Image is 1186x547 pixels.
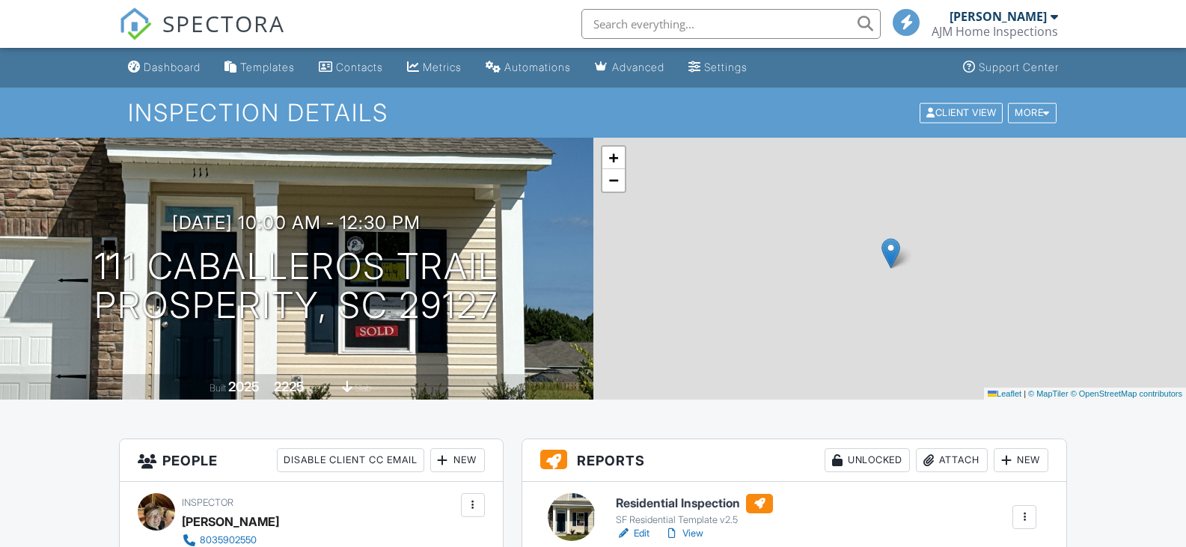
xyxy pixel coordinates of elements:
img: The Best Home Inspection Software - Spectora [119,7,152,40]
h3: People [120,439,503,482]
div: New [430,448,485,472]
a: Zoom out [602,169,625,192]
div: 2025 [228,379,260,394]
div: Client View [920,103,1003,123]
div: AJM Home Inspections [932,24,1058,39]
a: SPECTORA [119,20,285,52]
a: © OpenStreetMap contributors [1071,389,1182,398]
input: Search everything... [581,9,881,39]
a: Zoom in [602,147,625,169]
div: Dashboard [144,61,201,73]
div: Advanced [612,61,664,73]
h3: Reports [522,439,1067,482]
div: 8035902550 [200,534,257,546]
a: Client View [918,106,1006,117]
div: Settings [704,61,748,73]
div: Automations [504,61,571,73]
a: © MapTiler [1028,389,1069,398]
div: [PERSON_NAME] [182,510,279,533]
div: 2225 [274,379,305,394]
a: Automations (Basic) [480,54,577,82]
span: Inspector [182,497,233,508]
a: Advanced [589,54,670,82]
div: Disable Client CC Email [277,448,424,472]
span: SPECTORA [162,7,285,39]
span: | [1024,389,1026,398]
a: View [664,526,703,541]
h6: Residential Inspection [616,494,773,513]
a: Edit [616,526,649,541]
div: Support Center [979,61,1059,73]
a: Residential Inspection SF Residential Template v2.5 [616,494,773,527]
div: More [1008,103,1057,123]
h3: [DATE] 10:00 am - 12:30 pm [172,213,421,233]
span: slab [355,382,371,394]
span: Built [210,382,226,394]
div: Contacts [336,61,383,73]
a: Templates [218,54,301,82]
div: Unlocked [825,448,910,472]
a: Support Center [957,54,1065,82]
img: Marker [881,238,900,269]
h1: Inspection Details [128,100,1057,126]
a: Dashboard [122,54,207,82]
span: − [608,171,618,189]
div: Metrics [423,61,462,73]
a: Settings [682,54,754,82]
a: Metrics [401,54,468,82]
div: Attach [916,448,988,472]
div: [PERSON_NAME] [950,9,1047,24]
div: SF Residential Template v2.5 [616,514,773,526]
span: sq. ft. [307,382,328,394]
a: Contacts [313,54,389,82]
a: Leaflet [988,389,1021,398]
div: Templates [240,61,295,73]
h1: 111 Caballeros Trail Prosperity, SC 29127 [94,247,499,326]
span: + [608,148,618,167]
div: New [994,448,1048,472]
